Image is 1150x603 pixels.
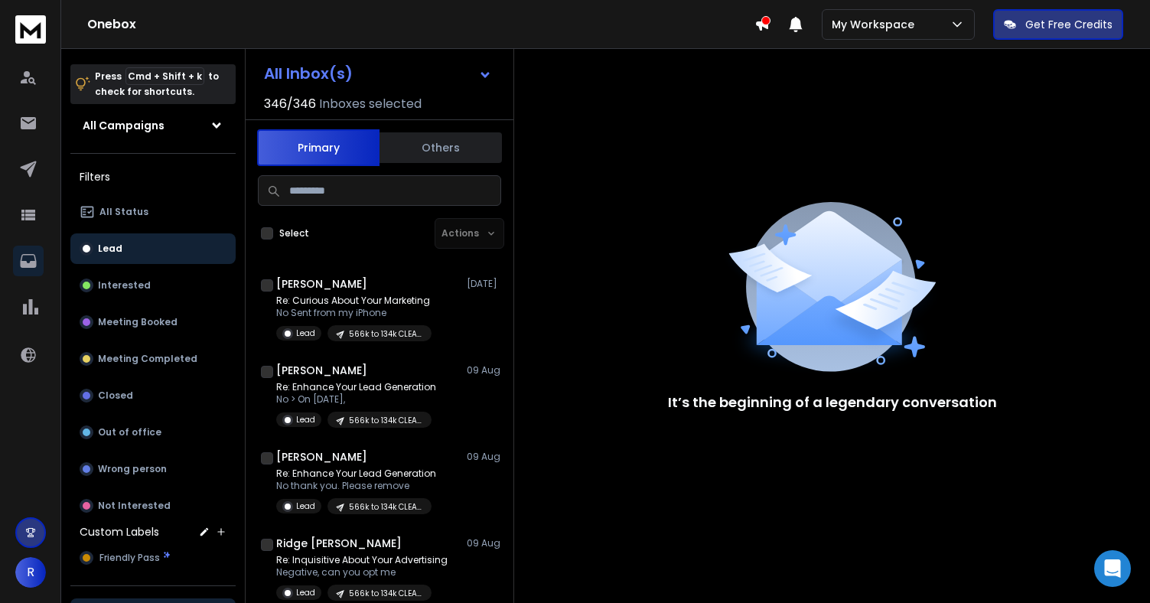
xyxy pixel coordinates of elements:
[276,480,436,492] p: No thank you. Please remove
[276,468,436,480] p: Re: Enhance Your Lead Generation
[832,17,920,32] p: My Workspace
[276,276,367,292] h1: [PERSON_NAME]
[349,501,422,513] p: 566k to 134k CLEAN [DATE] Direct Mail Brass-2.csv
[125,67,204,85] span: Cmd + Shift + k
[349,328,422,340] p: 566k to 134k CLEAN [DATE] Direct Mail Brass-2.csv
[296,500,315,512] p: Lead
[99,552,160,564] span: Friendly Pass
[70,166,236,187] h3: Filters
[276,307,432,319] p: No Sent from my iPhone
[276,295,432,307] p: Re: Curious About Your Marketing
[252,58,504,89] button: All Inbox(s)
[276,381,436,393] p: Re: Enhance Your Lead Generation
[98,243,122,255] p: Lead
[98,279,151,292] p: Interested
[70,110,236,141] button: All Campaigns
[98,316,178,328] p: Meeting Booked
[95,69,219,99] p: Press to check for shortcuts.
[276,566,448,579] p: Negative, can you opt me
[70,344,236,374] button: Meeting Completed
[276,554,448,566] p: Re: Inquisitive About Your Advertising
[668,392,997,413] p: It’s the beginning of a legendary conversation
[1025,17,1113,32] p: Get Free Credits
[98,390,133,402] p: Closed
[276,536,402,551] h1: Ridge [PERSON_NAME]
[15,557,46,588] button: R
[467,278,501,290] p: [DATE]
[276,363,367,378] h1: [PERSON_NAME]
[296,328,315,339] p: Lead
[380,131,502,165] button: Others
[296,587,315,598] p: Lead
[15,15,46,44] img: logo
[467,451,501,463] p: 09 Aug
[296,414,315,425] p: Lead
[264,95,316,113] span: 346 / 346
[83,118,165,133] h1: All Campaigns
[264,66,353,81] h1: All Inbox(s)
[98,353,197,365] p: Meeting Completed
[993,9,1123,40] button: Get Free Credits
[276,449,367,464] h1: [PERSON_NAME]
[319,95,422,113] h3: Inboxes selected
[98,463,167,475] p: Wrong person
[70,233,236,264] button: Lead
[70,197,236,227] button: All Status
[99,206,148,218] p: All Status
[349,415,422,426] p: 566k to 134k CLEAN [DATE] Direct Mail Brass-2.csv
[70,454,236,484] button: Wrong person
[467,364,501,376] p: 09 Aug
[257,129,380,166] button: Primary
[70,380,236,411] button: Closed
[80,524,159,539] h3: Custom Labels
[98,426,161,438] p: Out of office
[279,227,309,240] label: Select
[70,270,236,301] button: Interested
[276,393,436,406] p: No > On [DATE],
[70,543,236,573] button: Friendly Pass
[98,500,171,512] p: Not Interested
[87,15,754,34] h1: Onebox
[70,307,236,337] button: Meeting Booked
[70,417,236,448] button: Out of office
[1094,550,1131,587] div: Open Intercom Messenger
[467,537,501,549] p: 09 Aug
[349,588,422,599] p: 566k to 134k CLEAN [DATE] Direct Mail Brass-2.csv
[70,491,236,521] button: Not Interested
